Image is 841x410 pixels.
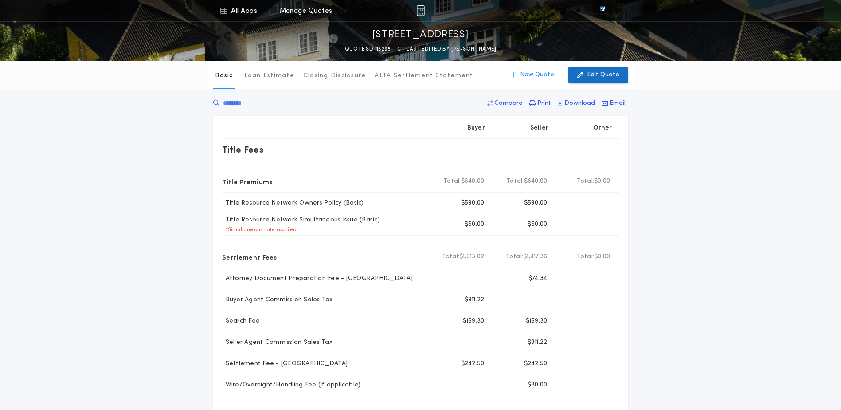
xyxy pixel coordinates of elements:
button: New Quote [502,67,563,83]
b: Total: [577,252,595,261]
p: Edit Quote [587,71,619,79]
img: vs-icon [584,6,621,15]
img: img [416,5,425,16]
p: $159.30 [463,317,485,326]
p: Buyer Agent Commission Sales Tax [222,296,333,304]
p: Other [593,124,612,133]
p: Compare [494,99,523,108]
button: Print [527,95,554,111]
b: Total: [506,252,524,261]
p: * Simultaneous rate applied [222,226,297,233]
p: Loan Estimate [244,71,294,80]
p: Basic [215,71,233,80]
p: $911.22 [465,296,485,304]
p: $242.50 [461,359,485,368]
p: Email [610,99,626,108]
p: Seller Agent Commission Sales Tax [222,338,332,347]
b: Total: [443,177,461,186]
p: New Quote [520,71,554,79]
p: Title Resource Network Owners Policy (Basic) [222,199,364,208]
p: Print [537,99,551,108]
p: $30.00 [528,381,548,390]
span: $640.00 [524,177,548,186]
button: Edit Quote [568,67,628,83]
p: Closing Disclosure [303,71,366,80]
p: Wire/Overnight/Handling Fee (if applicable) [222,381,361,390]
b: Total: [577,177,595,186]
span: $0.00 [594,252,610,261]
p: ALTA Settlement Statement [375,71,473,80]
p: $590.00 [524,199,548,208]
span: $0.00 [594,177,610,186]
span: $640.00 [461,177,485,186]
p: $242.50 [524,359,548,368]
p: $74.34 [528,274,548,283]
button: Email [599,95,628,111]
button: Compare [485,95,525,111]
p: Buyer [467,124,485,133]
p: $50.00 [528,220,548,229]
p: Settlement Fees [222,250,277,264]
p: $911.22 [528,338,548,347]
b: Total: [442,252,460,261]
p: $50.00 [465,220,485,229]
p: Download [564,99,595,108]
span: $1,417.36 [523,252,547,261]
p: [STREET_ADDRESS] [372,28,469,42]
p: $590.00 [461,199,485,208]
span: $1,313.02 [459,252,484,261]
button: Download [555,95,598,111]
p: Attorney Document Preparation Fee - [GEOGRAPHIC_DATA] [222,274,413,283]
p: Title Resource Network Simultaneous Issue (Basic) [222,216,380,225]
p: Settlement Fee - [GEOGRAPHIC_DATA] [222,359,348,368]
p: $159.30 [526,317,548,326]
p: Search Fee [222,317,260,326]
p: Title Fees [222,142,264,157]
p: QUOTE SD-13298-TC - LAST EDITED BY [PERSON_NAME] [345,45,496,54]
p: Seller [530,124,549,133]
b: Total: [506,177,524,186]
p: Title Premiums [222,174,273,189]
